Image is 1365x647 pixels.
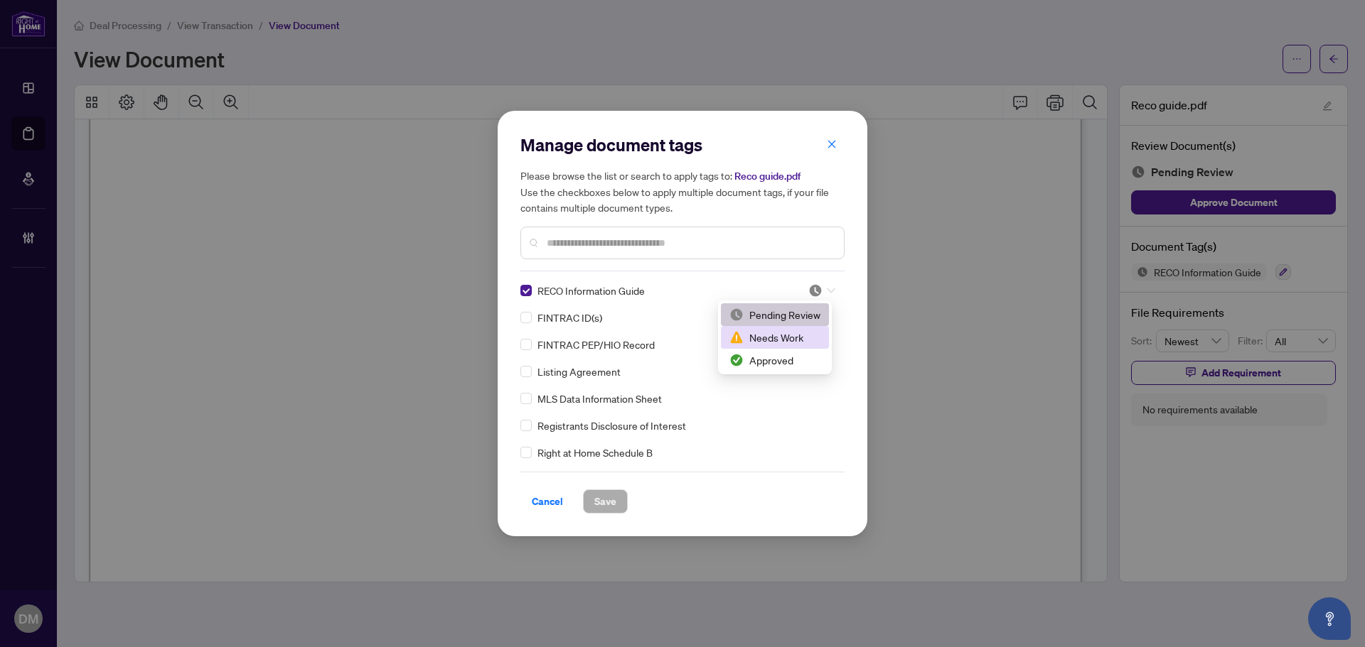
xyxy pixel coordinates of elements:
[1308,597,1351,640] button: Open asap
[734,170,801,183] span: Reco guide.pdf
[537,364,621,379] span: Listing Agreement
[532,490,563,513] span: Cancel
[827,139,837,149] span: close
[520,134,845,156] h2: Manage document tags
[808,283,823,298] img: status
[729,330,820,345] div: Needs Work
[721,349,829,371] div: Approved
[537,418,686,433] span: Registrants Disclosure of Interest
[729,307,820,322] div: Pending Review
[808,283,835,298] span: Pending Review
[537,337,655,352] span: FINTRAC PEP/HIO Record
[721,326,829,349] div: Needs Work
[583,489,628,513] button: Save
[537,445,653,460] span: Right at Home Schedule B
[729,308,744,322] img: status
[729,330,744,344] img: status
[729,353,744,367] img: status
[520,168,845,215] h5: Please browse the list or search to apply tags to: Use the checkboxes below to apply multiple doc...
[537,310,602,325] span: FINTRAC ID(s)
[537,391,662,406] span: MLS Data Information Sheet
[520,489,574,513] button: Cancel
[537,283,645,298] span: RECO Information Guide
[721,303,829,326] div: Pending Review
[729,352,820,368] div: Approved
